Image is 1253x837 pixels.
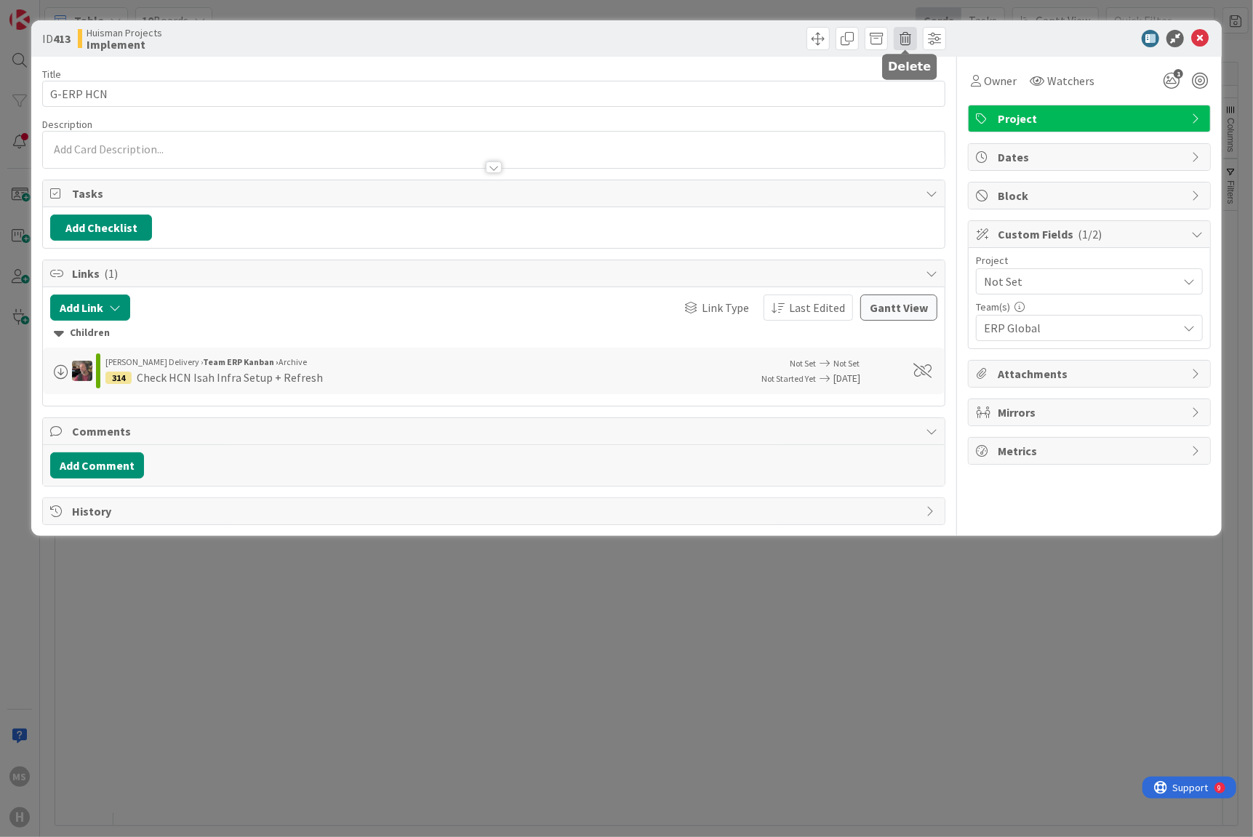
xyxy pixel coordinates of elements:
input: type card name here... [42,81,945,107]
span: Metrics [998,442,1184,460]
b: 413 [53,31,71,46]
label: Title [42,68,61,81]
button: Add Link [50,295,130,321]
button: Last Edited [764,295,853,321]
div: Project [976,255,1203,265]
div: Children [54,325,934,341]
div: Team(s) [976,302,1203,312]
span: Not Set [833,358,860,369]
b: Team ERP Kanban › [203,356,279,367]
span: Owner [984,72,1017,89]
span: Links [72,265,918,282]
span: ERP Global [984,319,1177,337]
span: [PERSON_NAME] Delivery › [105,356,203,367]
button: Gantt View [860,295,937,321]
span: Block [998,187,1184,204]
span: Mirrors [998,404,1184,421]
span: Attachments [998,365,1184,383]
span: Support [31,2,66,20]
span: Custom Fields [998,225,1184,243]
span: Description [42,118,92,131]
b: Implement [87,39,162,50]
span: Archive [279,356,307,367]
span: Link Type [702,299,749,316]
span: Not Set [984,271,1170,292]
span: 1 [1174,69,1183,79]
span: [DATE] [833,371,897,386]
span: Not Set [790,358,816,369]
span: Dates [998,148,1184,166]
span: Project [998,110,1184,127]
span: Watchers [1047,72,1094,89]
button: Add Comment [50,452,144,478]
div: 9 [76,6,79,17]
div: Check HCN Isah Infra Setup + Refresh [137,369,323,386]
span: Last Edited [789,299,845,316]
button: Add Checklist [50,215,152,241]
span: Tasks [72,185,918,202]
span: Not Started Yet [761,373,816,384]
span: ( 1 ) [104,266,118,281]
h5: Delete [888,60,931,73]
img: BF [72,361,92,381]
span: Comments [72,422,918,440]
span: ( 1/2 ) [1078,227,1102,241]
span: Huisman Projects [87,27,162,39]
span: History [72,502,918,520]
div: 314 [105,372,132,384]
span: ID [42,30,71,47]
